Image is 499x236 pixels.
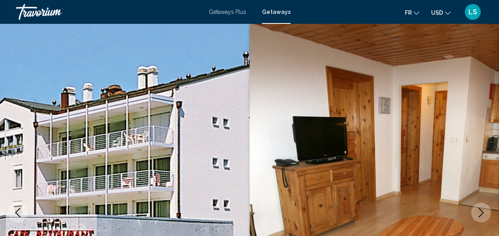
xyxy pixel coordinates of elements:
[462,4,483,20] button: User Menu
[468,8,477,16] span: LS
[431,10,443,16] span: USD
[8,203,28,222] button: Previous image
[209,9,246,15] a: Getaways Plus
[405,7,419,18] button: Change language
[262,9,291,15] a: Getaways
[471,203,491,222] button: Next image
[16,4,201,20] a: Travorium
[405,10,412,16] span: fr
[431,7,451,18] button: Change currency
